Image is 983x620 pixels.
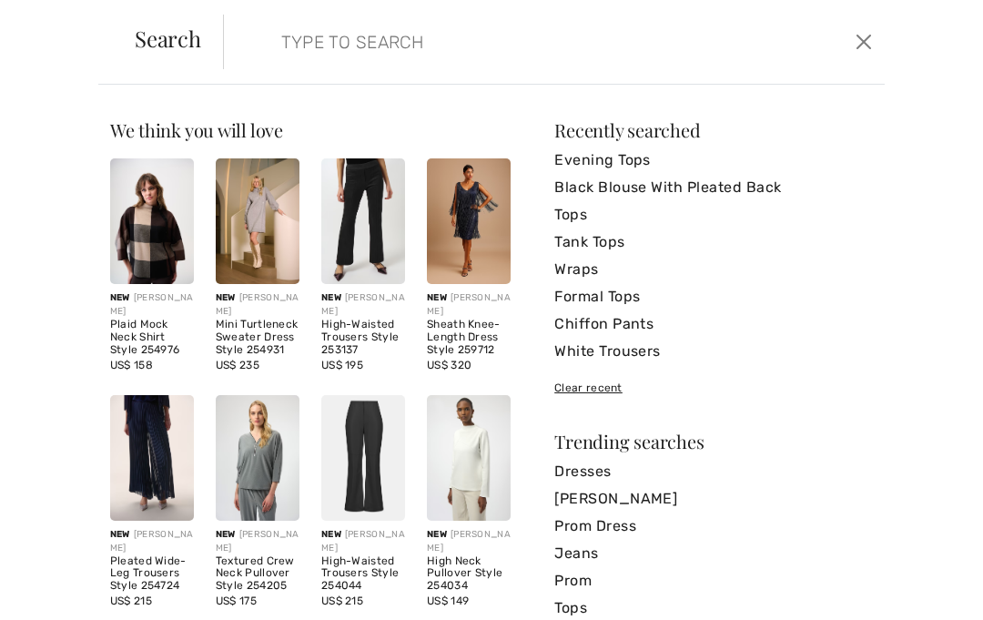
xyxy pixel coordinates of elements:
[135,27,201,49] span: Search
[554,174,873,201] a: Black Blouse With Pleated Back
[427,529,447,540] span: New
[554,310,873,338] a: Chiffon Pants
[110,555,194,593] div: Pleated Wide-Leg Trousers Style 254724
[427,158,511,284] img: Sheath Knee-Length Dress Style 259712. Navy
[216,291,299,319] div: [PERSON_NAME]
[427,359,471,371] span: US$ 320
[216,158,299,284] img: Mini Turtleneck Sweater Dress Style 254931. Grey melange
[427,395,511,521] img: High Neck Pullover Style 254034. Black
[554,432,873,451] div: Trending searches
[110,291,194,319] div: [PERSON_NAME]
[554,121,873,139] div: Recently searched
[554,513,873,540] a: Prom Dress
[321,595,363,607] span: US$ 215
[554,458,873,485] a: Dresses
[216,528,299,555] div: [PERSON_NAME]
[427,319,511,356] div: Sheath Knee-Length Dress Style 259712
[554,540,873,567] a: Jeans
[321,529,341,540] span: New
[554,256,873,283] a: Wraps
[45,13,82,29] span: Chat
[216,319,299,356] div: Mini Turtleneck Sweater Dress Style 254931
[216,292,236,303] span: New
[554,229,873,256] a: Tank Tops
[554,485,873,513] a: [PERSON_NAME]
[554,338,873,365] a: White Trousers
[321,319,405,356] div: High-Waisted Trousers Style 253137
[321,158,405,284] img: High-Waisted Trousers Style 253137. Black
[427,595,469,607] span: US$ 149
[851,27,877,56] button: Close
[427,528,511,555] div: [PERSON_NAME]
[554,147,873,174] a: Evening Tops
[216,359,259,371] span: US$ 235
[321,359,363,371] span: US$ 195
[216,595,257,607] span: US$ 175
[554,201,873,229] a: Tops
[110,529,130,540] span: New
[554,283,873,310] a: Formal Tops
[110,158,194,284] img: Plaid Mock Neck Shirt Style 254976. Mocha/black
[321,555,405,593] div: High-Waisted Trousers Style 254044
[110,292,130,303] span: New
[427,292,447,303] span: New
[321,395,405,521] img: High-Waisted Trousers Style 254044. Black
[110,595,152,607] span: US$ 215
[110,528,194,555] div: [PERSON_NAME]
[110,359,153,371] span: US$ 158
[554,380,873,396] div: Clear recent
[554,567,873,595] a: Prom
[321,292,341,303] span: New
[110,395,194,521] img: Pleated Wide-Leg Trousers Style 254724. Midnight Blue
[216,529,236,540] span: New
[110,319,194,356] div: Plaid Mock Neck Shirt Style 254976
[427,291,511,319] div: [PERSON_NAME]
[321,528,405,555] div: [PERSON_NAME]
[216,395,299,521] img: Textured Crew Neck Pullover Style 254205. Grey melange
[321,291,405,319] div: [PERSON_NAME]
[268,15,705,69] input: TYPE TO SEARCH
[427,555,511,593] div: High Neck Pullover Style 254034
[216,555,299,593] div: Textured Crew Neck Pullover Style 254205
[110,117,283,142] span: We think you will love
